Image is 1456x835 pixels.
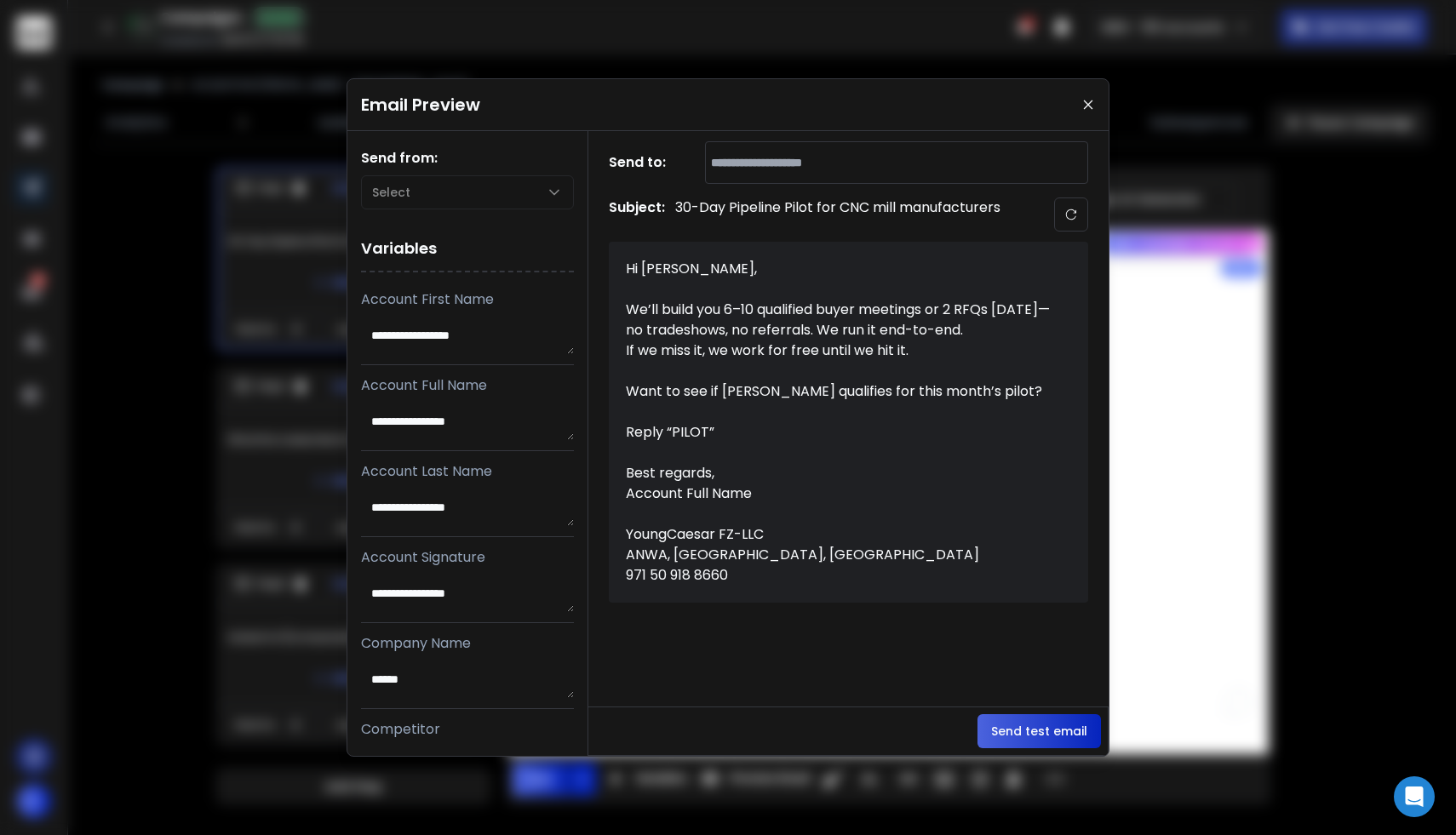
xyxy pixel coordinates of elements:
h1: Send to: [609,152,677,173]
p: Account Signature [361,547,574,568]
div: We’ll build you 6–10 qualified buyer meetings or 2 RFQs [DATE]—no tradeshows, no referrals. We ru... [626,300,1052,340]
div: ANWA, [GEOGRAPHIC_DATA], [GEOGRAPHIC_DATA] [626,545,1052,565]
h1: Variables [361,226,574,272]
div: Reply “PILOT” [626,422,1052,443]
h1: Subject: [609,197,665,232]
div: Want to see if [PERSON_NAME] qualifies for this month’s pilot? [626,381,1052,402]
p: Account Last Name [361,461,574,482]
p: Account Full Name [361,375,574,396]
h1: Email Preview [361,93,480,117]
p: 30-Day Pipeline Pilot for CNC mill manufacturers [675,197,1000,232]
div: Account Full Name [626,483,1052,504]
p: Competitor [361,719,574,740]
h1: Send from: [361,148,574,169]
p: Company Name [361,633,574,654]
div: 971 50 918 8660 [626,565,1052,586]
button: Send test email [977,714,1101,748]
div: Best regards, [626,463,1052,483]
p: Account First Name [361,289,574,310]
div: YoungCaesar FZ-LLC [626,524,1052,545]
div: If we miss it, we work for free until we hit it. [626,340,1052,361]
div: Hi [PERSON_NAME], [626,259,1052,279]
div: Open Intercom Messenger [1394,776,1435,817]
